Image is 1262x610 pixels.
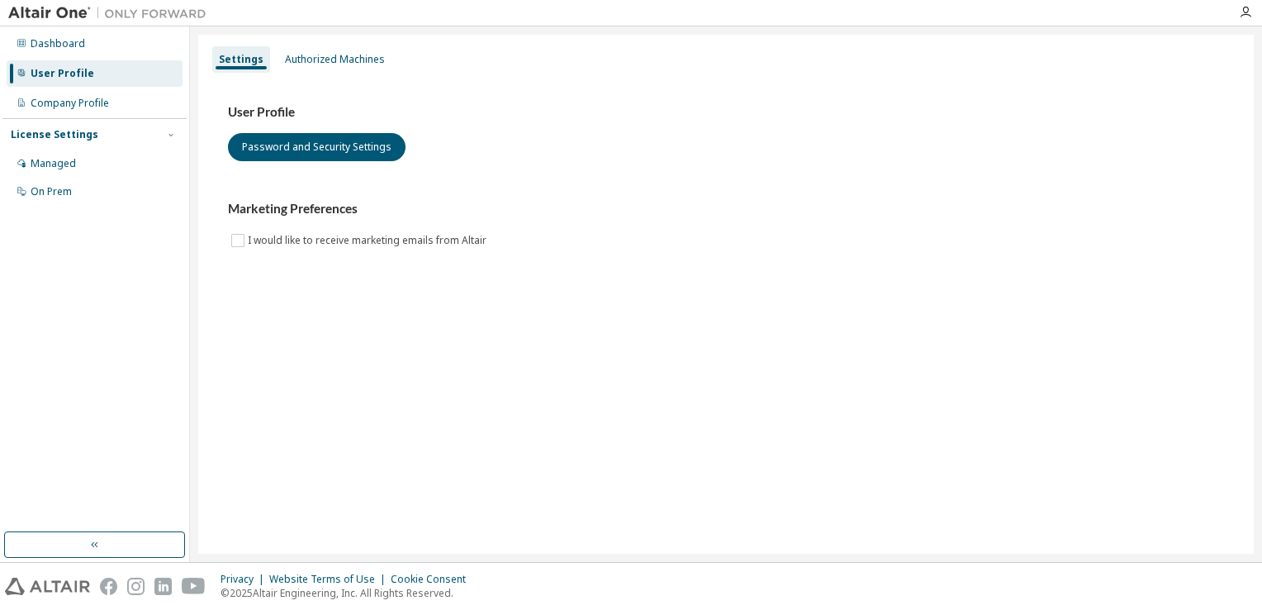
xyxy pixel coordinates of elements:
[100,578,117,595] img: facebook.svg
[8,5,215,21] img: Altair One
[127,578,145,595] img: instagram.svg
[31,157,76,170] div: Managed
[154,578,172,595] img: linkedin.svg
[31,185,72,198] div: On Prem
[219,53,263,66] div: Settings
[182,578,206,595] img: youtube.svg
[31,97,109,110] div: Company Profile
[5,578,90,595] img: altair_logo.svg
[248,231,490,250] label: I would like to receive marketing emails from Altair
[228,133,406,161] button: Password and Security Settings
[221,586,476,600] p: © 2025 Altair Engineering, Inc. All Rights Reserved.
[221,573,269,586] div: Privacy
[228,104,1224,121] h3: User Profile
[228,201,1224,217] h3: Marketing Preferences
[391,573,476,586] div: Cookie Consent
[269,573,391,586] div: Website Terms of Use
[31,37,85,50] div: Dashboard
[285,53,385,66] div: Authorized Machines
[31,67,94,80] div: User Profile
[11,128,98,141] div: License Settings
